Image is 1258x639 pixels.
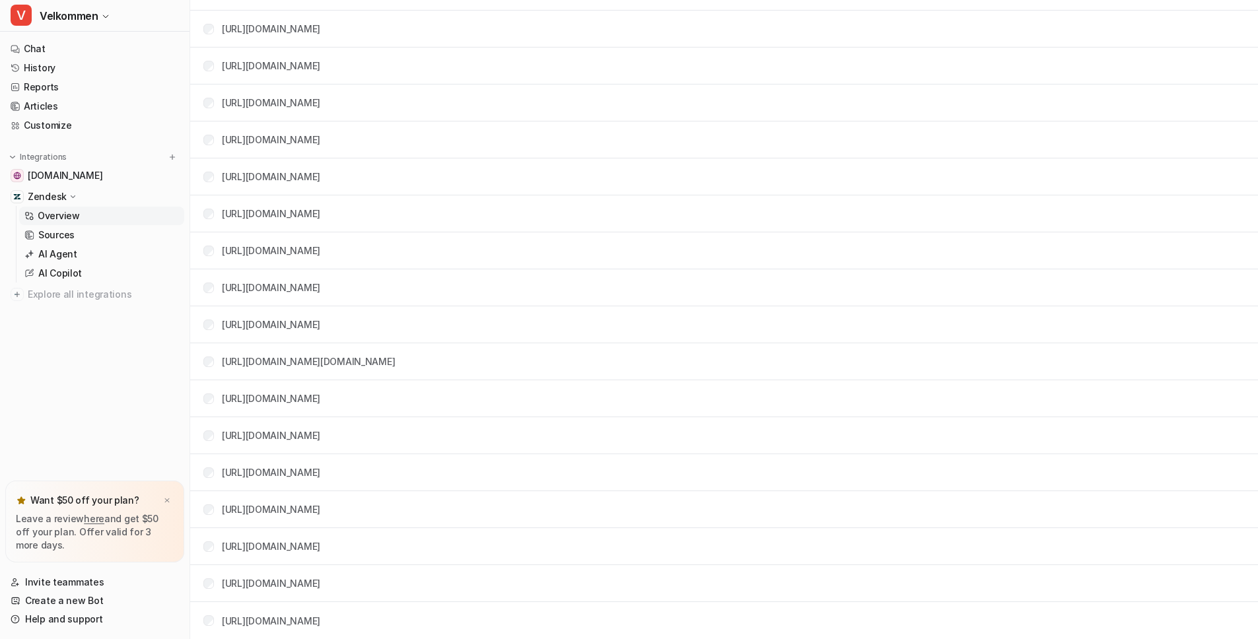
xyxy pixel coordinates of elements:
[40,7,98,25] span: Velkommen
[16,512,174,552] p: Leave a review and get $50 off your plan. Offer valid for 3 more days.
[19,264,184,283] a: AI Copilot
[5,59,184,77] a: History
[5,573,184,591] a: Invite teammates
[222,578,320,589] a: [URL][DOMAIN_NAME]
[19,245,184,263] a: AI Agent
[5,610,184,628] a: Help and support
[5,151,71,164] button: Integrations
[222,541,320,552] a: [URL][DOMAIN_NAME]
[222,393,320,404] a: [URL][DOMAIN_NAME]
[222,282,320,293] a: [URL][DOMAIN_NAME]
[222,97,320,108] a: [URL][DOMAIN_NAME]
[5,285,184,304] a: Explore all integrations
[222,319,320,330] a: [URL][DOMAIN_NAME]
[222,467,320,478] a: [URL][DOMAIN_NAME]
[222,615,320,626] a: [URL][DOMAIN_NAME]
[13,193,21,201] img: Zendesk
[222,430,320,441] a: [URL][DOMAIN_NAME]
[8,152,17,162] img: expand menu
[28,169,102,182] span: [DOMAIN_NAME]
[16,495,26,506] img: star
[222,60,320,71] a: [URL][DOMAIN_NAME]
[5,40,184,58] a: Chat
[11,5,32,26] span: V
[84,513,104,524] a: here
[168,152,177,162] img: menu_add.svg
[5,166,184,185] a: velkommen.dk[DOMAIN_NAME]
[38,248,77,261] p: AI Agent
[38,228,75,242] p: Sources
[5,591,184,610] a: Create a new Bot
[222,356,395,367] a: [URL][DOMAIN_NAME][DOMAIN_NAME]
[38,209,80,222] p: Overview
[5,78,184,96] a: Reports
[222,504,320,515] a: [URL][DOMAIN_NAME]
[222,171,320,182] a: [URL][DOMAIN_NAME]
[19,207,184,225] a: Overview
[163,496,171,505] img: x
[20,152,67,162] p: Integrations
[19,226,184,244] a: Sources
[28,190,67,203] p: Zendesk
[13,172,21,180] img: velkommen.dk
[222,208,320,219] a: [URL][DOMAIN_NAME]
[222,245,320,256] a: [URL][DOMAIN_NAME]
[11,288,24,301] img: explore all integrations
[30,494,139,507] p: Want $50 off your plan?
[222,23,320,34] a: [URL][DOMAIN_NAME]
[28,284,179,305] span: Explore all integrations
[5,97,184,116] a: Articles
[5,116,184,135] a: Customize
[38,267,82,280] p: AI Copilot
[222,134,320,145] a: [URL][DOMAIN_NAME]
